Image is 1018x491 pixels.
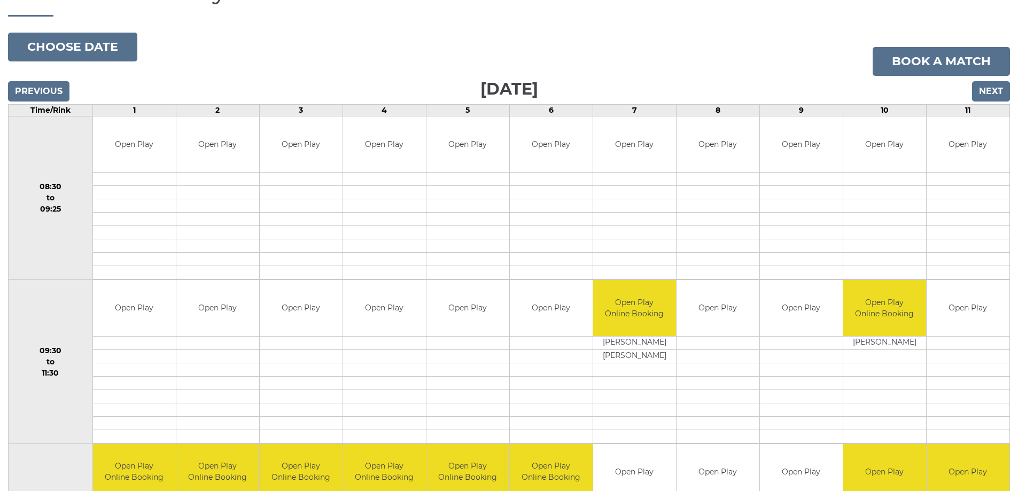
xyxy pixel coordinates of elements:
[176,280,259,336] td: Open Play
[843,104,926,116] td: 10
[9,104,93,116] td: Time/Rink
[510,280,593,336] td: Open Play
[92,104,176,116] td: 1
[843,336,926,349] td: [PERSON_NAME]
[676,104,759,116] td: 8
[926,104,1009,116] td: 11
[760,280,843,336] td: Open Play
[509,104,593,116] td: 6
[426,104,509,116] td: 5
[593,280,676,336] td: Open Play Online Booking
[972,81,1010,102] input: Next
[593,116,676,173] td: Open Play
[343,116,426,173] td: Open Play
[677,280,759,336] td: Open Play
[843,116,926,173] td: Open Play
[343,104,426,116] td: 4
[426,116,509,173] td: Open Play
[593,336,676,349] td: [PERSON_NAME]
[9,280,93,444] td: 09:30 to 11:30
[176,116,259,173] td: Open Play
[759,104,843,116] td: 9
[260,116,343,173] td: Open Play
[93,116,176,173] td: Open Play
[593,104,676,116] td: 7
[260,280,343,336] td: Open Play
[343,280,426,336] td: Open Play
[873,47,1010,76] a: Book a match
[510,116,593,173] td: Open Play
[927,116,1009,173] td: Open Play
[843,280,926,336] td: Open Play Online Booking
[8,81,69,102] input: Previous
[760,116,843,173] td: Open Play
[259,104,343,116] td: 3
[9,116,93,280] td: 08:30 to 09:25
[93,280,176,336] td: Open Play
[927,280,1009,336] td: Open Play
[176,104,259,116] td: 2
[8,33,137,61] button: Choose date
[426,280,509,336] td: Open Play
[593,349,676,363] td: [PERSON_NAME]
[677,116,759,173] td: Open Play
